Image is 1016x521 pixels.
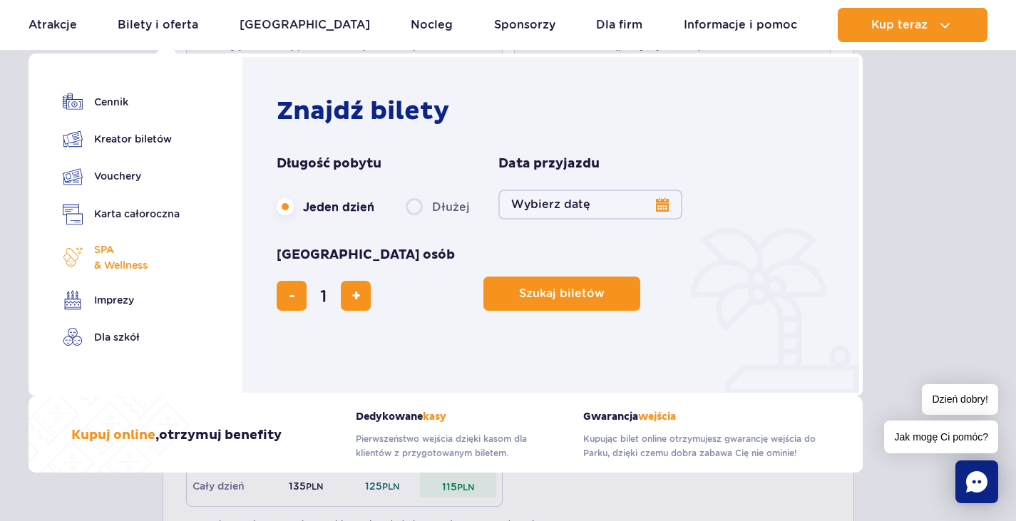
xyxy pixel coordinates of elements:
h3: , otrzymuj benefity [71,427,282,444]
a: Dla firm [596,8,642,42]
span: [GEOGRAPHIC_DATA] osób [277,247,455,264]
a: Kreator biletów [63,129,180,149]
a: Vouchery [63,166,180,187]
button: usuń bilet [277,281,307,311]
button: Wybierz datę [498,190,682,220]
a: SPA& Wellness [63,242,180,273]
label: Dłużej [406,192,470,222]
span: Jak mogę Ci pomóc? [884,421,998,453]
a: Atrakcje [29,8,77,42]
strong: Dedykowane [356,411,562,423]
a: Dla szkół [63,327,180,347]
span: SPA & Wellness [94,242,148,273]
a: Bilety i oferta [118,8,198,42]
span: kasy [423,411,446,423]
span: wejścia [638,411,676,423]
button: Szukaj biletów [483,277,640,311]
a: Informacje i pomoc [684,8,797,42]
input: liczba biletów [307,279,341,313]
span: Kup teraz [871,19,928,31]
a: [GEOGRAPHIC_DATA] [240,8,370,42]
span: Długość pobytu [277,155,381,172]
button: Kup teraz [838,8,987,42]
label: Jeden dzień [277,192,374,222]
p: Kupując bilet online otrzymujesz gwarancję wejścia do Parku, dzięki czemu dobra zabawa Cię nie om... [583,432,820,460]
strong: Gwarancja [583,411,820,423]
p: Pierwszeństwo wejścia dzięki kasom dla klientów z przygotowanym biletem. [356,432,562,460]
a: Karta całoroczna [63,204,180,225]
span: Kupuj online [71,427,155,443]
span: Dzień dobry! [922,384,998,415]
a: Nocleg [411,8,453,42]
div: Chat [955,460,998,503]
strong: Znajdź bilety [277,96,449,127]
span: Data przyjazdu [498,155,600,172]
a: Cennik [63,92,180,112]
button: dodaj bilet [341,281,371,311]
form: Planowanie wizyty w Park of Poland [277,155,832,311]
a: Sponsorzy [494,8,555,42]
a: Imprezy [63,290,180,310]
span: Szukaj biletów [519,287,605,300]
